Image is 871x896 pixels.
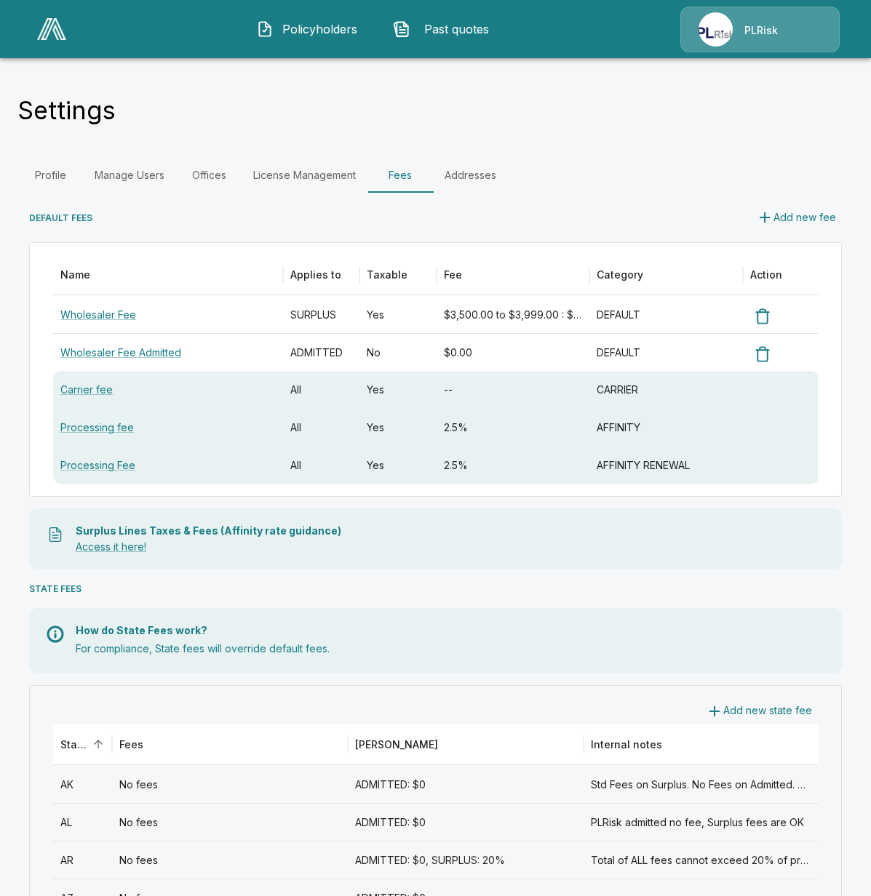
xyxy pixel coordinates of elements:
div: [PERSON_NAME] [355,738,438,751]
div: All [283,409,359,447]
a: Agency IconPLRisk [680,7,840,52]
div: DEFAULT [589,333,743,371]
div: No fees [112,841,348,879]
div: DEFAULT [589,295,743,333]
button: Add new fee [750,204,842,231]
div: Fee [444,268,462,281]
a: Addresses [433,158,508,193]
img: Delete [754,345,771,363]
div: Yes [359,371,436,409]
a: Access it here! [76,540,146,553]
div: Yes [359,295,436,333]
h6: STATE FEES [29,581,81,596]
div: All [283,371,359,409]
img: Delete [754,308,771,325]
img: Info Icon [47,625,64,643]
div: $3,500.00 to $3,999.00 : $225.00, $4,000.00 to $4,999.00 : $250.00, $5,000.00 to $5,999.00 : $275... [437,295,590,333]
a: License Management [242,158,367,193]
div: Category [597,268,643,281]
div: Yes [359,409,436,447]
img: Policyholders Icon [256,20,274,38]
div: AL [53,803,112,841]
div: 2.5% [437,409,590,447]
div: All [283,447,359,484]
div: No fees [112,803,348,841]
h6: DEFAULT FEES [29,210,92,225]
div: Name [60,268,90,281]
div: AFFINITY [589,409,743,447]
div: CARRIER [589,371,743,409]
span: Past quotes [416,20,496,38]
a: Wholesaler Fee Admitted [60,346,181,359]
div: ADMITTED: $0 [348,803,584,841]
div: ADMITTED: $0, SURPLUS: 20% [348,841,584,879]
div: Taxable [367,268,407,281]
div: Fees [119,738,143,751]
div: Internal notes [591,738,662,751]
a: Offices [176,158,242,193]
p: How do State Fees work? [76,625,824,636]
div: PLRisk admitted no fee, Surplus fees are OK [584,803,819,841]
img: Taxes File Icon [47,526,64,543]
p: For compliance, State fees will override default fees. [76,641,824,656]
button: Past quotes IconPast quotes [382,10,507,48]
a: Carrier fee [60,383,113,396]
button: Sort [88,734,108,754]
a: Fees [367,158,433,193]
div: Total of ALL fees cannot exceed 20% of premium [584,841,819,879]
img: AA Logo [37,18,66,40]
div: No [359,333,436,371]
button: Add new state fee [700,697,818,724]
a: Manage Users [83,158,176,193]
div: Applies to [290,268,341,281]
h4: Settings [17,95,116,126]
div: AFFINITY RENEWAL [589,447,743,484]
p: Surplus Lines Taxes & Fees (Affinity rate guidance) [76,526,824,536]
div: No fees [112,765,348,803]
div: AR [53,841,112,879]
img: Past quotes Icon [393,20,410,38]
div: Std Fees on Surplus. No Fees on Admitted. Commissions received must be disclosed on any quote [584,765,819,803]
div: Action [750,268,782,281]
div: Yes [359,447,436,484]
span: Policyholders [279,20,359,38]
div: SURPLUS [283,295,359,333]
div: $0.00 [437,333,590,371]
a: Wholesaler Fee [60,308,136,321]
a: Processing fee [60,421,134,433]
a: Processing Fee [60,459,135,471]
div: 2.5% [437,447,590,484]
a: Profile [17,158,83,193]
div: ADMITTED: $0 [348,765,584,803]
button: Policyholders IconPolicyholders [245,10,370,48]
div: -- [437,371,590,409]
div: Settings Tabs [17,158,854,193]
div: ADMITTED [283,333,359,371]
div: AK [53,765,112,803]
img: Agency Icon [699,12,733,47]
div: State [60,738,87,751]
p: PLRisk [744,23,778,38]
